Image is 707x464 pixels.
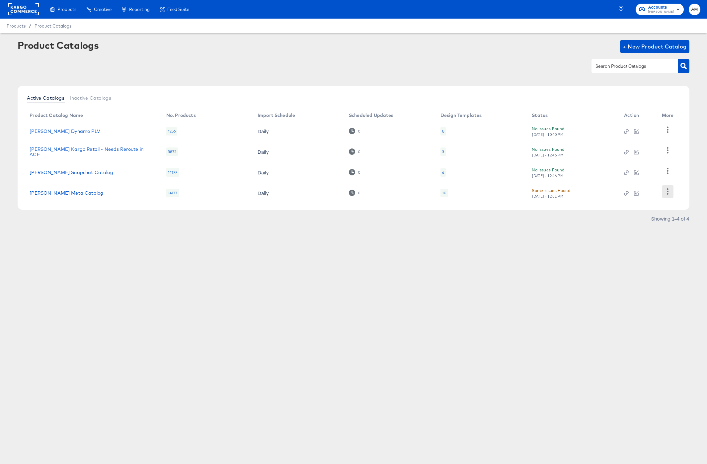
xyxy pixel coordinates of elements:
[440,168,446,177] div: 6
[358,129,360,134] div: 0
[532,194,564,199] div: [DATE] - 12:51 PM
[129,7,150,12] span: Reporting
[440,147,446,156] div: 3
[594,62,665,70] input: Search Product Catalogs
[619,110,656,121] th: Action
[623,42,687,51] span: + New Product Catalog
[648,4,674,11] span: Accounts
[440,127,446,136] div: 8
[532,187,570,199] button: Some Issues Found[DATE] - 12:51 PM
[349,169,360,175] div: 0
[27,95,64,101] span: Active Catalogs
[358,170,360,175] div: 0
[7,23,26,29] span: Products
[620,40,689,53] button: + New Product Catalog
[258,113,295,118] div: Import Schedule
[349,148,360,155] div: 0
[94,7,112,12] span: Creative
[532,187,570,194] div: Some Issues Found
[166,168,179,177] div: 14177
[30,113,83,118] div: Product Catalog Name
[35,23,71,29] a: Product Catalogs
[166,147,178,156] div: 3872
[30,170,113,175] a: [PERSON_NAME] Snapchat Catalog
[166,189,179,197] div: 14177
[442,170,444,175] div: 6
[442,149,444,154] div: 3
[252,141,344,162] td: Daily
[691,6,698,13] span: AM
[18,40,99,50] div: Product Catalogs
[440,113,482,118] div: Design Templates
[349,128,360,134] div: 0
[440,189,448,197] div: 10
[167,7,189,12] span: Feed Suite
[26,23,35,29] span: /
[349,113,394,118] div: Scheduled Updates
[636,4,684,15] button: Accounts[PERSON_NAME]
[657,110,682,121] th: More
[651,216,689,221] div: Showing 1–4 of 4
[166,127,178,136] div: 1256
[30,129,100,134] a: [PERSON_NAME] Dynamo PLV
[648,9,674,15] span: [PERSON_NAME]
[30,190,103,196] a: [PERSON_NAME] Meta Catalog
[349,190,360,196] div: 0
[166,113,196,118] div: No. Products
[252,162,344,183] td: Daily
[30,146,153,157] a: [PERSON_NAME] Kargo Retail - Needs Reroute in ACE
[358,191,360,195] div: 0
[689,4,700,15] button: AM
[70,95,111,101] span: Inactive Catalogs
[442,190,446,196] div: 10
[358,149,360,154] div: 0
[252,183,344,203] td: Daily
[526,110,619,121] th: Status
[57,7,76,12] span: Products
[252,121,344,141] td: Daily
[442,129,444,134] div: 8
